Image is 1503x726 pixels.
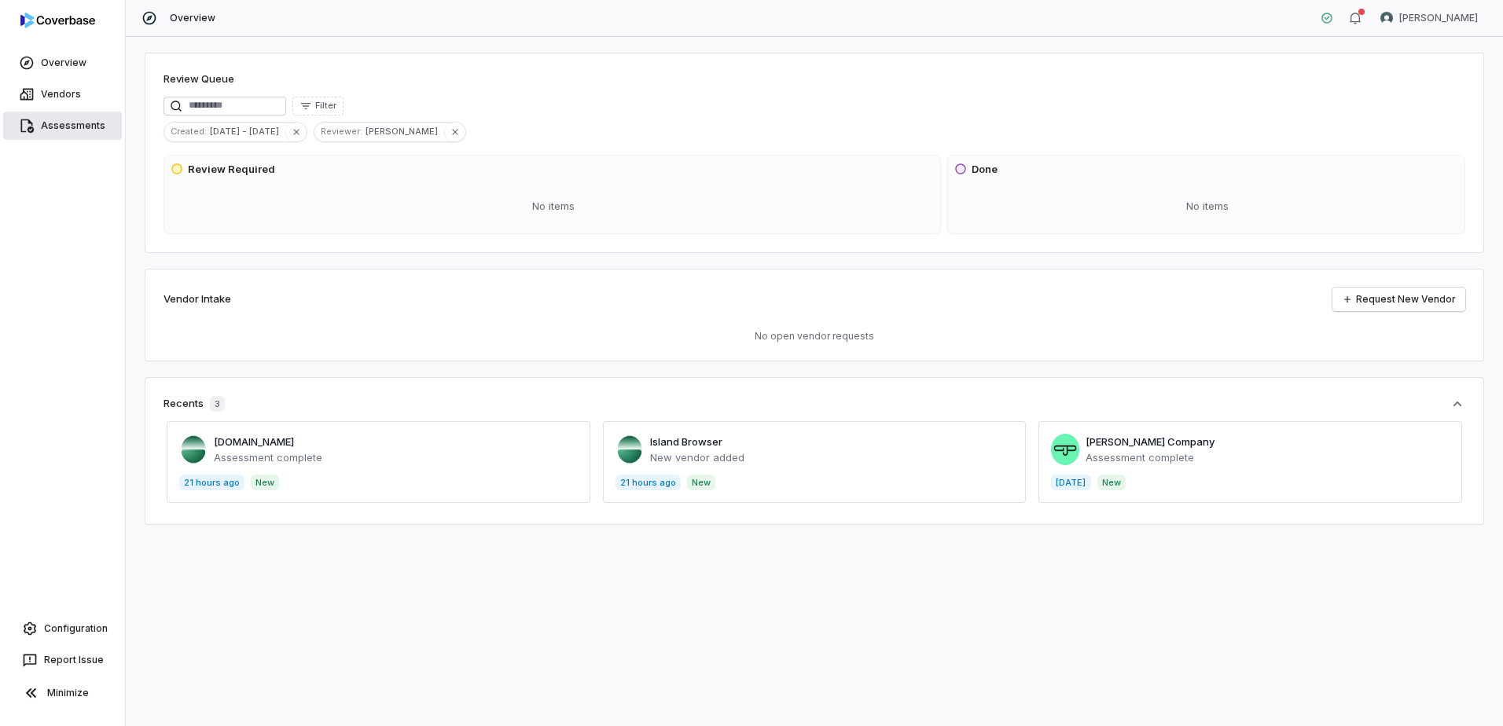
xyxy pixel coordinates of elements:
[1371,6,1487,30] button: Raquel Wilson avatar[PERSON_NAME]
[6,646,119,674] button: Report Issue
[315,100,336,112] span: Filter
[210,124,285,138] span: [DATE] - [DATE]
[171,186,937,227] div: No items
[164,291,231,307] h2: Vendor Intake
[1086,435,1215,448] a: [PERSON_NAME] Company
[164,330,1465,343] p: No open vendor requests
[170,12,215,24] span: Overview
[1399,12,1478,24] span: [PERSON_NAME]
[164,396,1465,412] button: Recents3
[3,80,122,108] a: Vendors
[164,71,234,87] h1: Review Queue
[6,677,119,709] button: Minimize
[20,13,95,28] img: logo-D7KZi-bG.svg
[164,124,210,138] span: Created :
[366,124,444,138] span: [PERSON_NAME]
[164,396,225,412] div: Recents
[188,162,275,178] h3: Review Required
[954,186,1461,227] div: No items
[210,396,225,412] span: 3
[292,97,344,115] button: Filter
[3,112,122,140] a: Assessments
[1380,12,1393,24] img: Raquel Wilson avatar
[314,124,366,138] span: Reviewer :
[650,435,722,448] a: Island Browser
[6,614,119,643] a: Configuration
[972,162,998,178] h3: Done
[1332,288,1465,311] a: Request New Vendor
[3,49,122,77] a: Overview
[214,435,294,448] a: [DOMAIN_NAME]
